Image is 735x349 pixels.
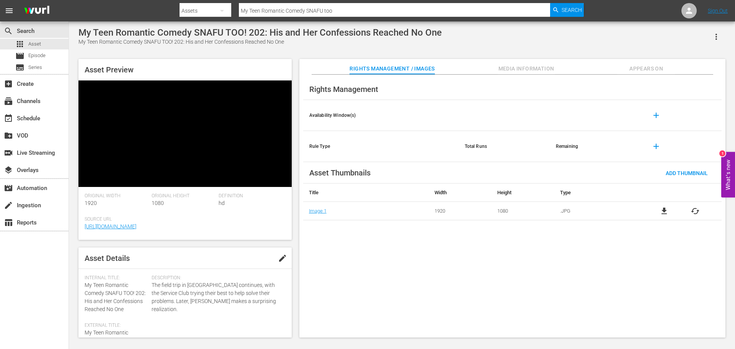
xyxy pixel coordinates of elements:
[660,170,714,176] span: Add Thumbnail
[652,111,661,120] span: add
[152,275,282,281] span: Description:
[691,206,700,216] button: cached
[4,131,13,140] span: VOD
[85,323,148,329] span: External Title:
[309,168,371,177] span: Asset Thumbnails
[85,275,148,281] span: Internal Title:
[719,150,725,156] div: 1
[459,131,550,162] th: Total Runs
[4,184,13,193] span: Automation
[78,27,442,38] div: My Teen Romantic Comedy SNAFU TOO! 202: His and Her Confessions Reached No One
[647,137,665,156] button: add
[492,202,554,220] td: 1080
[278,254,287,263] span: edit
[4,79,13,88] span: Create
[15,63,24,72] span: Series
[78,38,442,46] div: My Teen Romantic Comedy SNAFU TOO! 202: His and Her Confessions Reached No One
[550,131,641,162] th: Remaining
[4,114,13,123] span: Schedule
[28,40,41,48] span: Asset
[652,142,661,151] span: add
[85,282,146,312] span: My Teen Romantic Comedy SNAFU TOO! 202: His and Her Confessions Reached No One
[4,148,13,157] span: Live Streaming
[303,184,429,202] th: Title
[647,106,665,125] button: add
[660,206,669,216] a: file_download
[28,52,46,59] span: Episode
[219,193,282,199] span: Definition
[4,218,13,227] span: Reports
[309,85,378,94] span: Rights Management
[303,131,459,162] th: Rule Type
[15,39,24,49] span: Asset
[660,166,714,180] button: Add Thumbnail
[429,184,492,202] th: Width
[429,202,492,220] td: 1920
[550,3,584,17] button: Search
[152,193,215,199] span: Original Height
[721,152,735,197] button: Open Feedback Widget
[85,254,130,263] span: Asset Details
[85,193,148,199] span: Original Width
[4,201,13,210] span: Ingestion
[498,64,555,74] span: Media Information
[309,208,327,214] a: Image 1
[85,200,97,206] span: 1920
[273,249,292,267] button: edit
[219,200,225,206] span: hd
[350,64,434,74] span: Rights Management / Images
[492,184,554,202] th: Height
[152,200,164,206] span: 1080
[562,3,582,17] span: Search
[708,8,728,14] a: Sign Out
[617,64,675,74] span: Appears On
[4,165,13,175] span: Overlays
[15,51,24,61] span: Episode
[554,202,638,220] td: .JPG
[554,184,638,202] th: Type
[4,26,13,36] span: Search
[18,2,55,20] img: ans4CAIJ8jUAAAAAAAAAAAAAAAAAAAAAAAAgQb4GAAAAAAAAAAAAAAAAAAAAAAAAJMjXAAAAAAAAAAAAAAAAAAAAAAAAgAT5G...
[85,216,282,223] span: Source Url
[4,97,13,106] span: Channels
[5,6,14,15] span: menu
[303,100,459,131] th: Availability Window(s)
[28,64,42,71] span: Series
[85,65,134,74] span: Asset Preview
[152,281,282,313] span: The field trip in [GEOGRAPHIC_DATA] continues, with the Service Club trying their best to help so...
[85,223,136,229] a: [URL][DOMAIN_NAME]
